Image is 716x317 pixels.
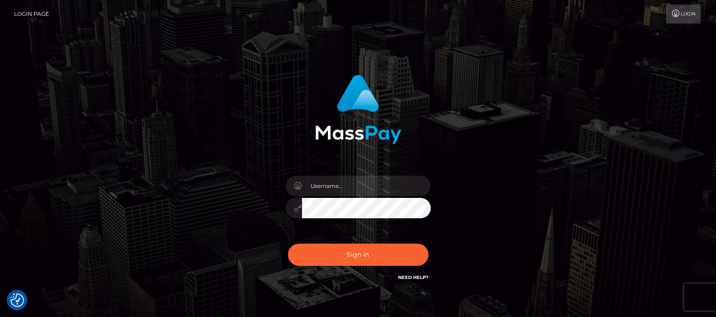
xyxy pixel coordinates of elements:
[666,5,701,24] a: Login
[398,274,429,280] a: Need Help?
[14,5,49,24] a: Login Page
[302,176,431,196] input: Username...
[288,244,429,266] button: Sign in
[10,293,24,307] button: Consent Preferences
[315,75,401,144] img: MassPay Login
[10,293,24,307] img: Revisit consent button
